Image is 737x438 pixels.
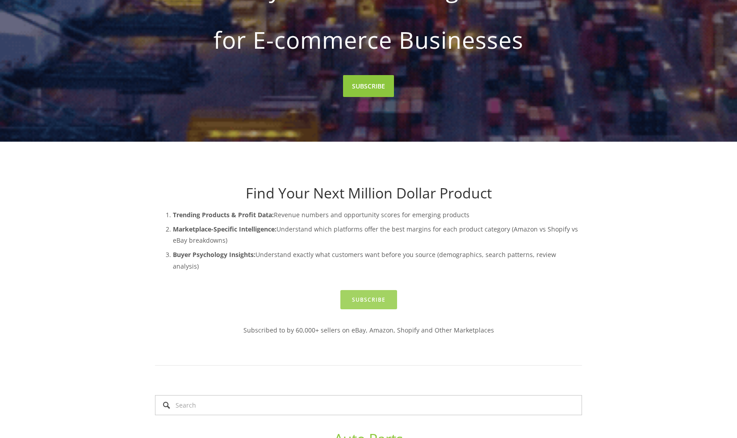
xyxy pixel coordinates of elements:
input: Search [155,395,582,415]
strong: Marketplace-Specific Intelligence: [173,225,276,233]
strong: Buyer Psychology Insights: [173,250,255,259]
strong: Trending Products & Profit Data: [173,211,274,219]
a: SUBSCRIBE [343,75,394,97]
p: Revenue numbers and opportunity scores for emerging products [173,209,582,220]
p: Understand which platforms offer the best margins for each product category (Amazon vs Shopify vs... [173,223,582,246]
h1: Find Your Next Million Dollar Product [155,185,582,202]
a: Subscribe [340,290,397,309]
strong: for E-commerce Businesses [169,19,568,61]
p: Subscribed to by 60,000+ sellers on eBay, Amazon, Shopify and Other Marketplaces [155,324,582,336]
p: Understand exactly what customers want before you source (demographics, search patterns, review a... [173,249,582,271]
